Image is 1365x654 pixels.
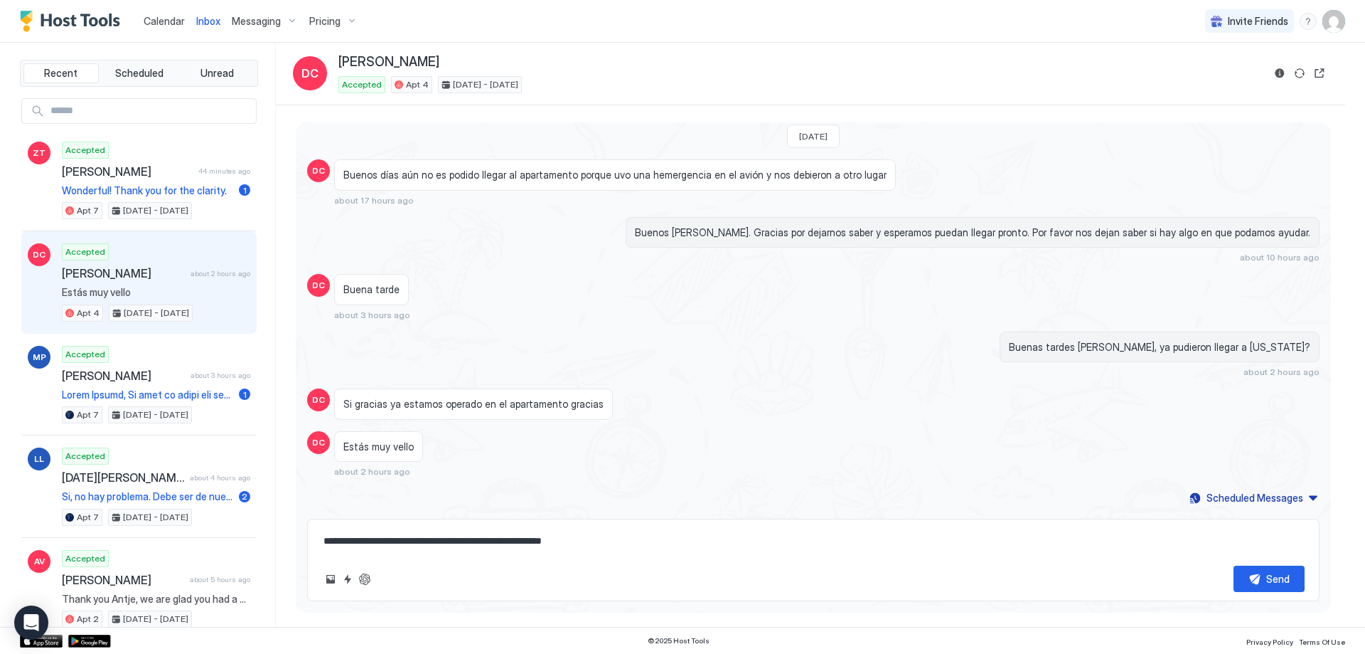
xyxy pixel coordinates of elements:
span: DC [301,65,318,82]
div: Send [1266,571,1290,586]
span: [PERSON_NAME] [62,266,185,280]
span: Terms Of Use [1299,638,1345,646]
span: Apt 7 [77,511,99,524]
span: LL [34,453,44,465]
span: [DATE] - [DATE] [123,511,188,524]
span: MP [33,351,46,364]
button: Sync reservation [1291,65,1308,82]
span: ZT [33,147,45,159]
span: Accepted [65,450,105,463]
span: Wonderful! Thank you for the clarity. [62,184,233,197]
a: Inbox [196,14,220,28]
span: Pricing [309,15,341,28]
span: DC [312,279,325,292]
span: 44 minutes ago [198,167,250,176]
div: Scheduled Messages [1206,490,1303,505]
span: Scheduled [115,67,164,80]
span: [DATE] - [DATE] [453,78,518,91]
div: tab-group [20,60,258,87]
span: about 3 hours ago [334,310,410,320]
span: Unread [200,67,234,80]
span: DC [312,164,325,177]
button: Quick reply [339,571,356,588]
span: about 17 hours ago [334,195,414,206]
span: 2 [242,491,247,502]
span: Si gracias ya estamos operado en el apartamento gracias [343,398,604,411]
span: Accepted [342,78,382,91]
span: [DATE] - [DATE] [124,307,189,320]
span: AV [34,555,45,568]
span: [PERSON_NAME] [62,369,185,383]
span: Apt 4 [406,78,429,91]
a: Privacy Policy [1246,633,1293,648]
span: Lorem Ipsumd, Si amet co adipi eli sed doeiusmo tem INCI UTL Etdol Magn/Aliqu Enimadmin ve qui No... [62,389,233,401]
div: User profile [1322,10,1345,33]
span: about 2 hours ago [1243,366,1319,377]
span: [PERSON_NAME] [62,164,193,179]
span: Recent [44,67,77,80]
a: App Store [20,635,63,648]
span: Privacy Policy [1246,638,1293,646]
span: [DATE] [799,131,828,142]
span: © 2025 Host Tools [648,636,710,645]
button: Send [1233,566,1305,592]
span: [PERSON_NAME] [62,573,184,587]
span: Accepted [65,348,105,361]
span: DC [33,248,45,261]
span: Accepted [65,552,105,565]
button: Open reservation [1311,65,1328,82]
button: Reservation information [1271,65,1288,82]
span: Thank you Antje, we are glad you had a good stay. Safe travels! [62,593,250,606]
span: Invite Friends [1228,15,1288,28]
span: DC [312,436,325,449]
span: Apt 7 [77,204,99,217]
button: ChatGPT Auto Reply [356,571,373,588]
a: Google Play Store [68,635,111,648]
span: Inbox [196,15,220,27]
span: 1 [243,389,247,400]
button: Unread [179,63,255,83]
a: Terms Of Use [1299,633,1345,648]
span: Buenas tardes [PERSON_NAME], ya pudieron llegar a [US_STATE]? [1009,341,1310,354]
button: Scheduled [102,63,177,83]
div: Open Intercom Messenger [14,606,48,640]
span: Accepted [65,144,105,157]
div: menu [1300,13,1317,30]
span: Calendar [144,15,185,27]
span: Accepted [65,246,105,258]
span: Si, no hay problema. Debe ser de nuestro equipo de limpieza. Yo les aviso y disculpen el inconven... [62,490,233,503]
button: Scheduled Messages [1187,488,1319,507]
span: Estás muy vello [62,286,250,299]
span: Apt 4 [77,307,100,320]
span: [PERSON_NAME] [338,54,439,70]
button: Upload image [322,571,339,588]
button: Recent [23,63,99,83]
span: about 2 hours ago [334,466,410,477]
span: Apt 2 [77,613,99,626]
input: Input Field [45,99,256,123]
span: Apt 7 [77,408,99,421]
span: Estás muy vello [343,441,414,453]
span: DC [312,394,325,406]
span: [DATE] - [DATE] [123,204,188,217]
a: Host Tools Logo [20,11,127,32]
span: Messaging [232,15,281,28]
span: [DATE] - [DATE] [123,408,188,421]
a: Calendar [144,14,185,28]
span: Buenos [PERSON_NAME]. Gracias por dejarnos saber y esperamos puedan llegar pronto. Por favor nos ... [635,226,1310,239]
span: about 3 hours ago [191,371,250,380]
span: about 10 hours ago [1240,252,1319,263]
span: Buenos días aún no es podido llegar al apartamento porque uvo una hemergencia en el avión y nos d... [343,169,887,181]
span: Buena tarde [343,283,400,296]
span: about 4 hours ago [190,473,250,482]
span: about 5 hours ago [190,575,250,584]
span: 1 [243,185,247,196]
span: about 2 hours ago [191,269,250,278]
span: [DATE] - [DATE] [123,613,188,626]
span: [DATE][PERSON_NAME] [62,470,184,485]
